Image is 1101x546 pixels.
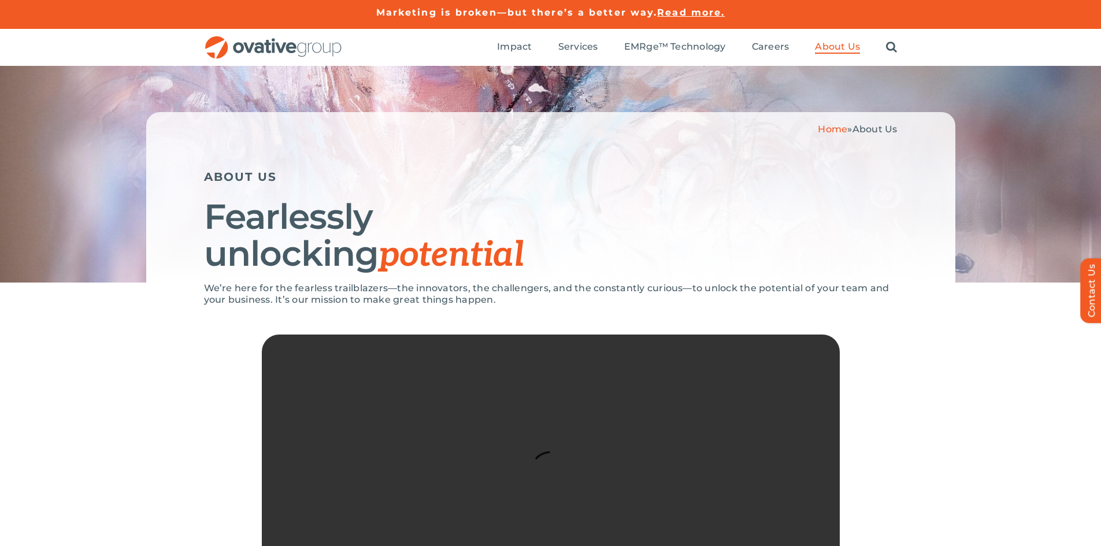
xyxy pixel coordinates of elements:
a: About Us [815,41,860,54]
span: About Us [852,124,898,135]
a: Services [558,41,598,54]
a: OG_Full_horizontal_RGB [204,35,343,46]
span: » [818,124,897,135]
span: About Us [815,41,860,53]
nav: Menu [497,29,897,66]
span: potential [379,235,524,276]
span: Impact [497,41,532,53]
a: Search [886,41,897,54]
a: Home [818,124,847,135]
span: Services [558,41,598,53]
a: EMRge™ Technology [624,41,726,54]
p: We’re here for the fearless trailblazers—the innovators, the challengers, and the constantly curi... [204,283,898,306]
a: Careers [752,41,789,54]
h5: ABOUT US [204,170,898,184]
span: EMRge™ Technology [624,41,726,53]
a: Marketing is broken—but there’s a better way. [376,7,658,18]
h1: Fearlessly unlocking [204,198,898,274]
a: Impact [497,41,532,54]
a: Read more. [657,7,725,18]
span: Careers [752,41,789,53]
